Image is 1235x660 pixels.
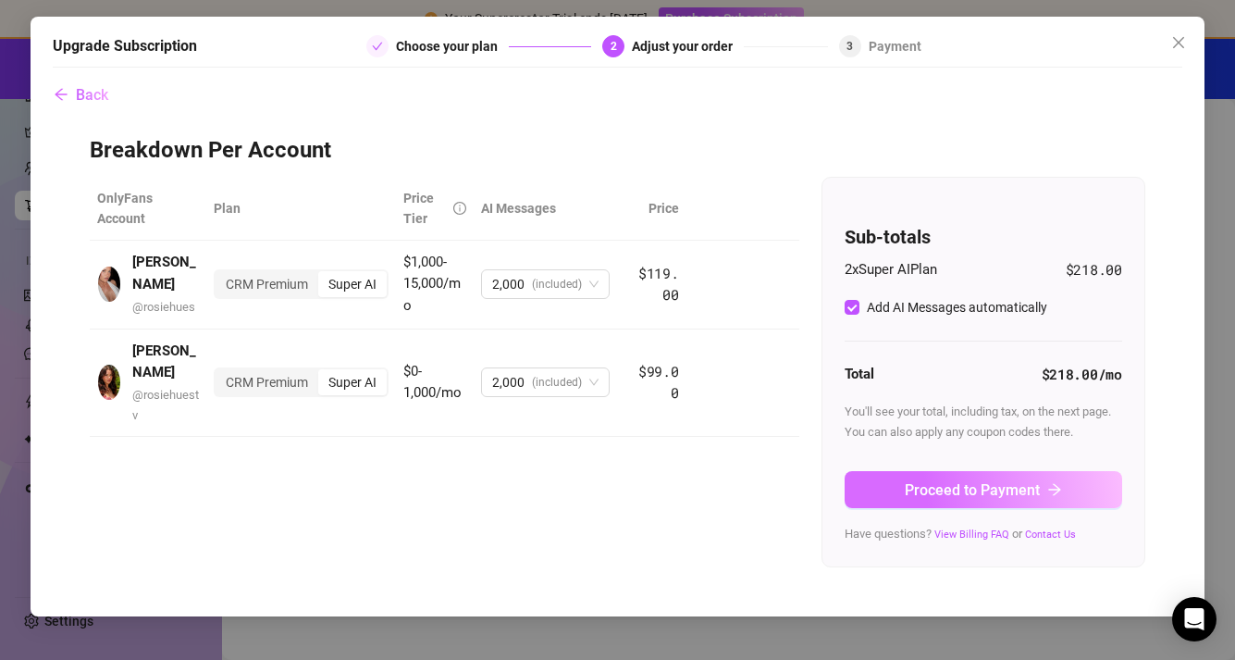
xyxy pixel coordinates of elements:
[845,224,1122,250] h4: Sub-totals
[132,254,196,293] strong: [PERSON_NAME]
[845,366,874,382] strong: Total
[474,177,628,241] th: AI Messages
[403,191,434,226] span: Price Tier
[318,369,387,395] div: Super AI
[492,270,525,298] span: 2,000
[1042,365,1122,383] strong: $218.00 /mo
[845,405,1111,439] span: You'll see your total, including tax, on the next page. You can also apply any coupon codes there.
[1164,28,1193,57] button: Close
[845,471,1122,508] button: Proceed to Paymentarrow-right
[403,254,461,314] span: $1,000-15,000/mo
[867,297,1047,318] div: Add AI Messages automatically
[132,388,199,422] span: @ rosiehuestv
[638,362,679,403] span: $99.00
[1066,259,1122,281] span: $218.00
[1172,597,1216,641] div: Open Intercom Messenger
[632,35,744,57] div: Adjust your order
[216,271,318,297] div: CRM Premium
[90,136,1144,166] h3: Breakdown Per Account
[638,264,679,305] span: $119.00
[98,365,120,400] img: avatar.jpg
[372,41,383,52] span: check
[905,481,1040,499] span: Proceed to Payment
[492,368,525,396] span: 2,000
[628,177,686,241] th: Price
[396,35,509,57] div: Choose your plan
[76,86,108,104] span: Back
[1025,529,1076,541] a: Contact Us
[54,87,68,102] span: arrow-left
[132,300,195,314] span: @ rosiehues
[214,269,389,299] div: segmented control
[1171,35,1186,50] span: close
[532,270,582,298] span: (included)
[1047,482,1062,497] span: arrow-right
[98,267,120,302] img: avatar.jpg
[869,35,921,57] div: Payment
[206,177,396,241] th: Plan
[611,40,617,53] span: 2
[216,369,318,395] div: CRM Premium
[53,77,109,114] button: Back
[453,202,466,215] span: info-circle
[846,40,853,53] span: 3
[1164,35,1193,50] span: Close
[845,259,937,281] span: 2 x Super AI Plan
[934,529,1009,541] a: View Billing FAQ
[403,363,462,402] span: $0-1,000/mo
[90,177,206,241] th: OnlyFans Account
[318,271,387,297] div: Super AI
[214,367,389,397] div: segmented control
[532,368,582,396] span: (included)
[845,527,1076,541] span: Have questions? or
[53,35,197,57] h5: Upgrade Subscription
[132,342,196,381] strong: [PERSON_NAME]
